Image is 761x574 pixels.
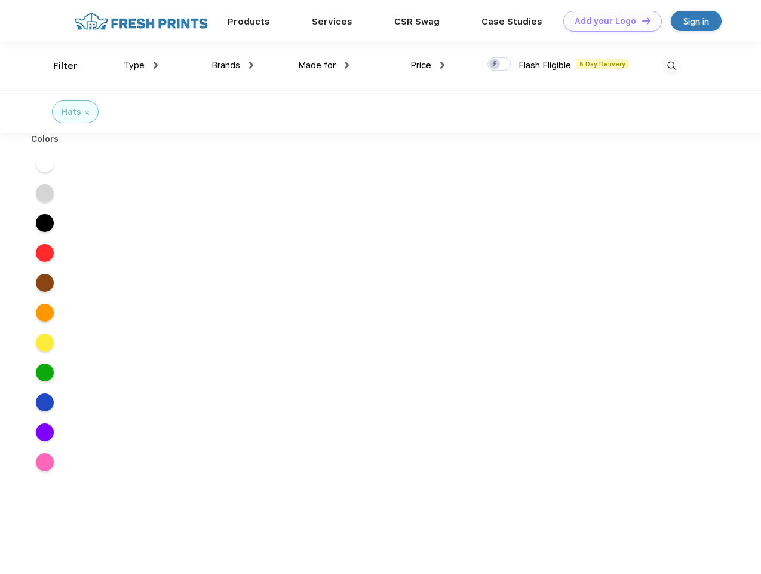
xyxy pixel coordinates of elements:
[298,60,336,71] span: Made for
[85,111,89,115] img: filter_cancel.svg
[53,59,78,73] div: Filter
[671,11,722,31] a: Sign in
[62,106,81,118] div: Hats
[124,60,145,71] span: Type
[228,16,270,27] a: Products
[154,62,158,69] img: dropdown.png
[642,17,650,24] img: DT
[211,60,240,71] span: Brands
[71,11,211,32] img: fo%20logo%202.webp
[518,60,571,71] span: Flash Eligible
[410,60,431,71] span: Price
[575,16,636,26] div: Add your Logo
[662,56,682,76] img: desktop_search.svg
[249,62,253,69] img: dropdown.png
[440,62,444,69] img: dropdown.png
[22,133,68,145] div: Colors
[683,14,709,28] div: Sign in
[576,59,629,69] span: 5 Day Delivery
[345,62,349,69] img: dropdown.png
